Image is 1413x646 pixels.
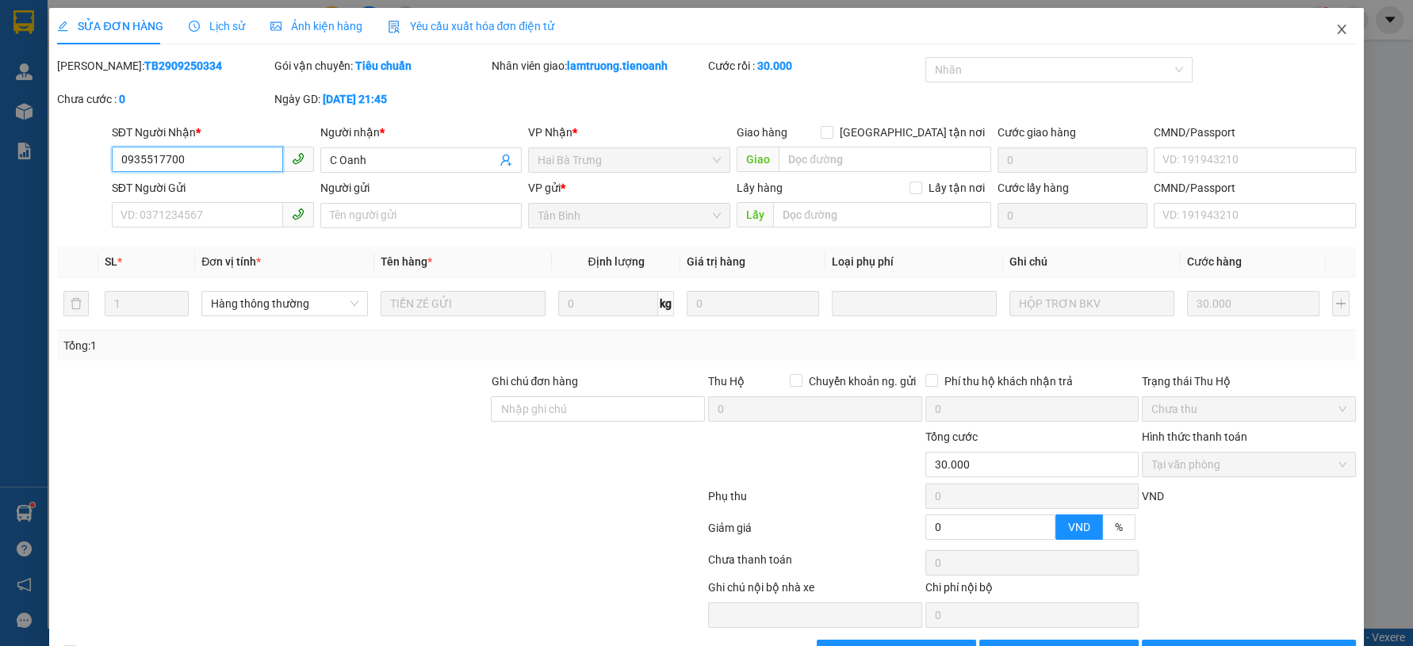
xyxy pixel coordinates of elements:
[1187,255,1242,268] span: Cước hàng
[211,292,358,315] span: Hàng thông thường
[99,60,192,74] span: 21:55:54 [DATE]
[320,124,523,141] div: Người nhận
[85,9,174,25] span: Gửi:
[938,373,1079,390] span: Phí thu hộ khách nhận trả
[687,291,819,316] input: 0
[144,59,222,72] b: TB2909250334
[63,337,546,354] div: Tổng: 1
[63,291,89,316] button: delete
[113,9,174,25] span: Tân Bình
[922,179,991,197] span: Lấy tận nơi
[105,255,117,268] span: SL
[998,126,1076,139] label: Cước giao hàng
[658,291,674,316] span: kg
[57,57,271,75] div: [PERSON_NAME]:
[737,147,779,172] span: Giao
[57,90,271,108] div: Chưa cước :
[737,126,787,139] span: Giao hàng
[320,179,523,197] div: Người gửi
[925,430,978,443] span: Tổng cước
[925,579,1139,602] div: Chi phí nội bộ
[588,255,644,268] span: Định lượng
[1115,521,1123,533] span: %
[388,21,400,33] img: icon
[274,90,488,108] div: Ngày GD:
[1009,291,1174,316] input: Ghi Chú
[189,20,245,32] span: Lịch sử
[1154,179,1356,197] div: CMND/Passport
[687,255,745,268] span: Giá trị hàng
[1142,373,1356,390] div: Trạng thái Thu Hộ
[1142,430,1247,443] label: Hình thức thanh toán
[388,20,555,32] span: Yêu cầu xuất hóa đơn điện tử
[538,204,721,227] span: Tân Bình
[491,57,705,75] div: Nhân viên giao:
[1335,23,1348,36] span: close
[323,93,387,105] b: [DATE] 21:45
[833,124,991,141] span: [GEOGRAPHIC_DATA] tận nơi
[708,579,922,602] div: Ghi chú nội bộ nhà xe
[708,375,745,388] span: Thu Hộ
[292,152,304,165] span: phone
[825,247,1003,277] th: Loại phụ phí
[1151,397,1346,421] span: Chưa thu
[1319,8,1364,52] button: Close
[566,59,667,72] b: lamtruong.tienoanh
[500,154,512,166] span: user-add
[1332,291,1350,316] button: plus
[381,291,546,316] input: VD: Bàn, Ghế
[112,179,314,197] div: SĐT Người Gửi
[998,203,1147,228] input: Cước lấy hàng
[381,255,432,268] span: Tên hàng
[274,57,488,75] div: Gói vận chuyển:
[998,147,1147,173] input: Cước giao hàng
[706,487,924,515] div: Phụ thu
[1003,247,1181,277] th: Ghi chú
[708,57,922,75] div: Cước rồi :
[189,21,200,32] span: clock-circle
[706,551,924,579] div: Chưa thanh toán
[528,179,730,197] div: VP gửi
[1068,521,1090,533] span: VND
[1151,453,1346,476] span: Tại văn phòng
[538,148,721,172] span: Hai Bà Trưng
[706,519,924,547] div: Giảm giá
[119,93,125,105] b: 0
[737,182,783,194] span: Lấy hàng
[57,21,68,32] span: edit
[802,373,922,390] span: Chuyển khoản ng. gửi
[9,83,328,169] strong: Nhận:
[491,396,705,422] input: Ghi chú đơn hàng
[1142,490,1164,503] span: VND
[737,202,773,227] span: Lấy
[201,255,261,268] span: Đơn vị tính
[112,124,314,141] div: SĐT Người Nhận
[270,21,281,32] span: picture
[270,20,362,32] span: Ảnh kiện hàng
[85,29,218,43] span: C NGỌC - 0972702794
[773,202,991,227] input: Dọc đường
[85,46,280,74] span: vantinh.tienoanh - In:
[528,126,572,139] span: VP Nhận
[292,208,304,220] span: phone
[1154,124,1356,141] div: CMND/Passport
[355,59,412,72] b: Tiêu chuẩn
[1187,291,1319,316] input: 0
[998,182,1069,194] label: Cước lấy hàng
[491,375,578,388] label: Ghi chú đơn hàng
[57,20,163,32] span: SỬA ĐƠN HÀNG
[757,59,792,72] b: 30.000
[85,46,280,74] span: TB1110250270 -
[779,147,991,172] input: Dọc đường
